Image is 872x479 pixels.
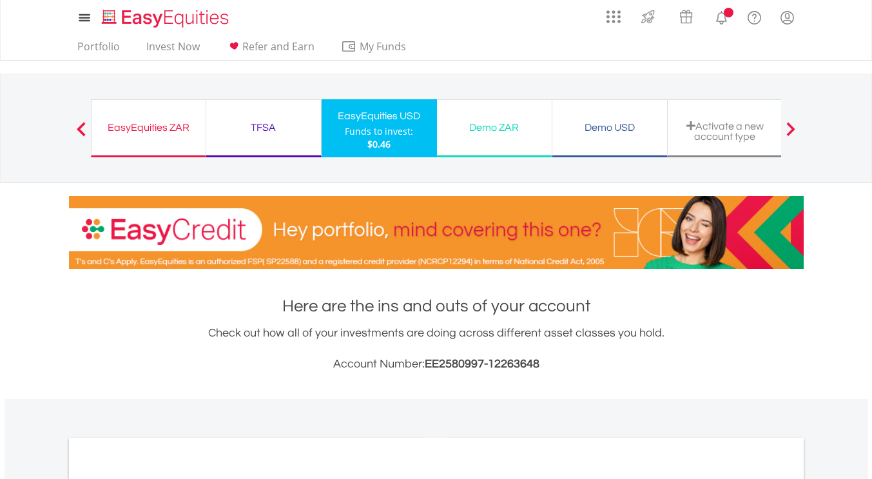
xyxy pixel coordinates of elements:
[141,40,205,60] a: Invest Now
[606,10,621,24] img: grid-menu-icon.svg
[214,119,313,137] div: TFSA
[99,119,198,137] div: EasyEquities ZAR
[345,125,413,138] div: Funds to invest:
[99,8,234,29] img: EasyEquities_Logo.png
[69,196,804,269] img: EasyCredit Promotion Banner
[738,3,771,29] a: FAQ's and Support
[675,6,697,27] img: vouchers-v2.svg
[667,3,705,27] a: Vouchers
[69,355,804,373] h3: Account Number:
[560,119,659,137] div: Demo USD
[69,324,804,373] div: Check out how all of your investments are doing across different asset classes you hold.
[242,39,315,54] span: Refer and Earn
[97,3,234,29] a: Home page
[72,40,125,60] a: Portfolio
[425,358,539,370] span: EE2580997-12263648
[771,3,804,32] a: My Profile
[637,6,659,27] img: thrive-v2.svg
[367,138,391,150] span: $0.46
[329,107,429,125] div: EasyEquities USD
[598,3,629,24] a: AppsGrid
[705,3,738,29] a: Notifications
[341,38,425,55] span: My Funds
[69,295,804,318] h1: Here are the ins and outs of your account
[675,121,775,142] div: Activate a new account type
[221,40,320,60] a: Refer and Earn
[445,119,544,137] div: Demo ZAR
